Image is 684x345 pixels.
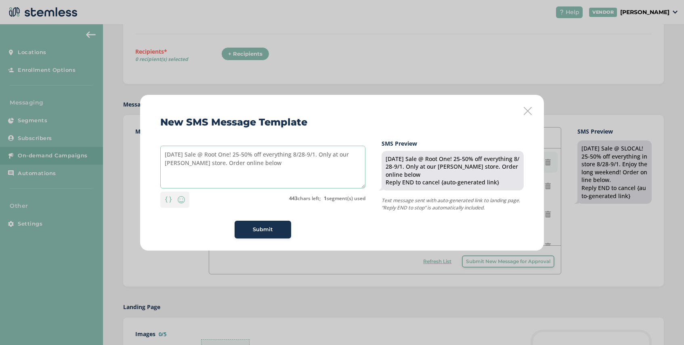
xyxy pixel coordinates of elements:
p: Text message sent with auto-generated link to landing page. “Reply END to stop” is automatically ... [382,197,524,211]
img: icon-brackets-fa390dc5.svg [165,197,172,202]
label: chars left; [289,195,321,202]
iframe: Chat Widget [644,306,684,345]
strong: 443 [289,195,298,202]
span: Submit [253,226,273,234]
label: segment(s) used [324,195,365,202]
strong: 1 [324,195,327,202]
label: SMS Preview [382,139,524,148]
button: Submit [235,221,291,238]
h2: New SMS Message Template [160,115,307,130]
div: [DATE] Sale @ Root One! 25-50% off everything 8/28-9/1. Only at our [PERSON_NAME] store. Order on... [386,155,520,186]
img: icon-smiley-d6edb5a7.svg [176,195,186,205]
